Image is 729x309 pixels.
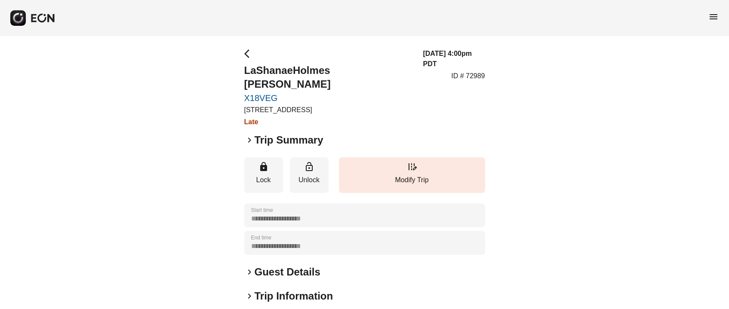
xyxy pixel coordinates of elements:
h2: Trip Information [255,289,333,303]
span: lock_open [304,162,314,172]
span: keyboard_arrow_right [244,135,255,145]
h2: Guest Details [255,265,320,279]
span: edit_road [407,162,417,172]
span: menu [708,12,719,22]
button: Unlock [290,157,329,193]
h2: LaShanaeHolmes [PERSON_NAME] [244,64,413,91]
p: ID # 72989 [451,71,485,81]
span: keyboard_arrow_right [244,291,255,301]
h3: Late [244,117,413,127]
h3: [DATE] 4:00pm PDT [423,49,485,69]
p: Unlock [294,175,324,185]
button: Lock [244,157,283,193]
span: keyboard_arrow_right [244,267,255,277]
button: Modify Trip [339,157,485,193]
h2: Trip Summary [255,133,323,147]
span: arrow_back_ios [244,49,255,59]
p: [STREET_ADDRESS] [244,105,413,115]
a: X18VEG [244,93,413,103]
p: Modify Trip [343,175,481,185]
span: lock [258,162,269,172]
p: Lock [249,175,279,185]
